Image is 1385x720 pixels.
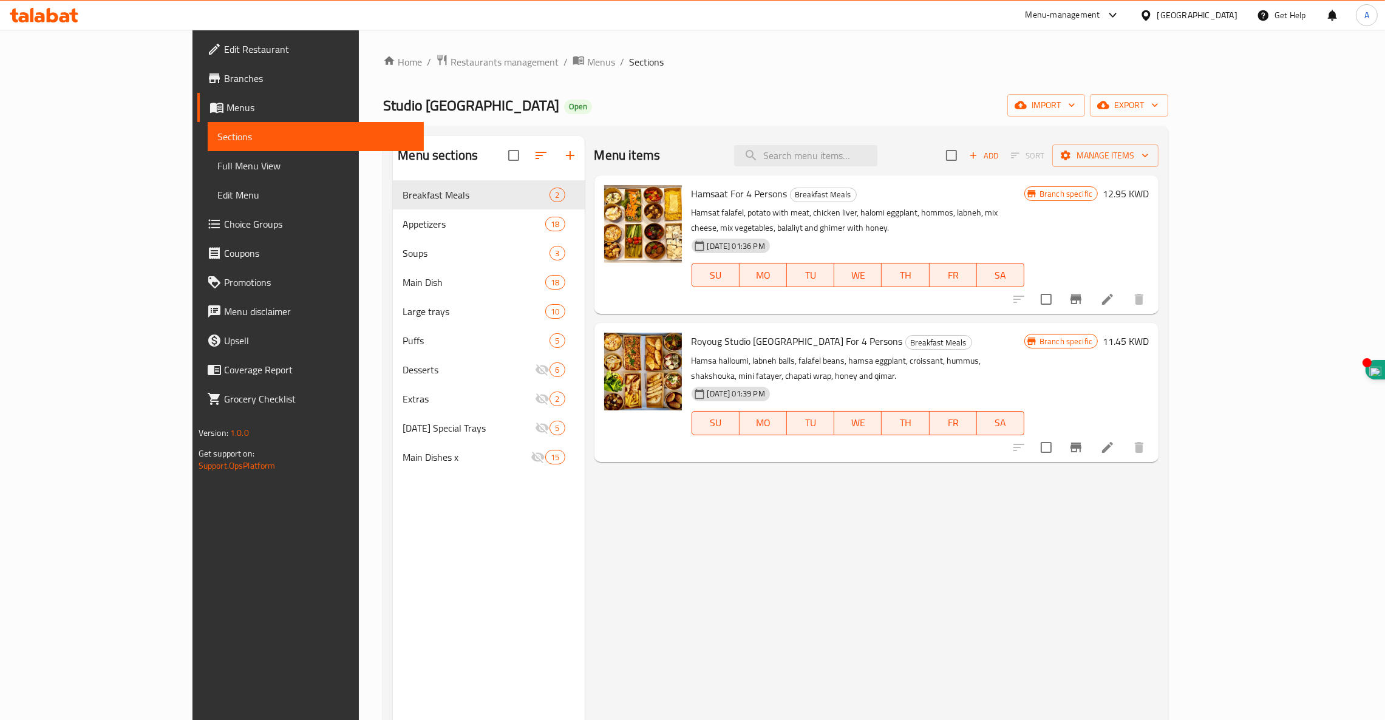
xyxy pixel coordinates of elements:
[217,158,414,173] span: Full Menu View
[792,267,829,284] span: TU
[427,55,431,69] li: /
[834,411,882,435] button: WE
[535,362,550,377] svg: Inactive section
[403,362,535,377] span: Desserts
[604,185,682,263] img: Hamsaat For 4 Persons
[535,392,550,406] svg: Inactive section
[535,421,550,435] svg: Inactive section
[692,185,788,203] span: Hamsaat For 4 Persons
[398,146,478,165] h2: Menu sections
[383,54,1168,70] nav: breadcrumb
[451,55,559,69] span: Restaurants management
[546,452,564,463] span: 15
[692,353,1024,384] p: Hamsa halloumi, labneh balls, falafel beans, hamsa eggplant, croissant, hummus, shakshouka, mini ...
[792,414,829,432] span: TU
[1125,285,1154,314] button: delete
[744,414,782,432] span: MO
[734,145,877,166] input: search
[545,217,565,231] div: items
[692,205,1024,236] p: Hamsat falafel, potato with meat, chicken liver, halomi eggplant, hommos, labneh, mix cheese, mix...
[1090,94,1168,117] button: export
[224,333,414,348] span: Upsell
[550,188,565,202] div: items
[403,217,545,231] div: Appetizers
[546,277,564,288] span: 18
[197,355,424,384] a: Coverage Report
[1035,336,1097,347] span: Branch specific
[1017,98,1075,113] span: import
[393,268,584,297] div: Main Dish18
[982,414,1019,432] span: SA
[224,304,414,319] span: Menu disclaimer
[1125,433,1154,462] button: delete
[403,392,535,406] span: Extras
[977,411,1024,435] button: SA
[629,55,664,69] span: Sections
[1026,8,1100,22] div: Menu-management
[964,146,1003,165] button: Add
[393,239,584,268] div: Soups3
[834,263,882,287] button: WE
[197,326,424,355] a: Upsell
[930,263,977,287] button: FR
[1157,8,1237,22] div: [GEOGRAPHIC_DATA]
[403,421,535,435] div: Ramadan Special Trays
[967,149,1000,163] span: Add
[224,246,414,260] span: Coupons
[217,129,414,144] span: Sections
[199,446,254,461] span: Get support on:
[550,248,564,259] span: 3
[905,335,972,350] div: Breakfast Meals
[740,263,787,287] button: MO
[526,141,556,170] span: Sort sections
[882,411,929,435] button: TH
[224,362,414,377] span: Coverage Report
[550,364,564,376] span: 6
[393,180,584,209] div: Breakfast Meals2
[934,414,972,432] span: FR
[604,333,682,410] img: Royoug Studio Kuwait For 4 Persons
[550,362,565,377] div: items
[564,100,592,114] div: Open
[594,146,661,165] h2: Menu items
[403,246,550,260] span: Soups
[563,55,568,69] li: /
[197,35,424,64] a: Edit Restaurant
[620,55,624,69] li: /
[703,388,770,399] span: [DATE] 01:39 PM
[403,304,545,319] span: Large trays
[1062,148,1149,163] span: Manage items
[393,443,584,472] div: Main Dishes x15
[226,100,414,115] span: Menus
[787,263,834,287] button: TU
[208,151,424,180] a: Full Menu View
[939,143,964,168] span: Select section
[224,392,414,406] span: Grocery Checklist
[1100,98,1159,113] span: export
[790,188,857,202] div: Breakfast Meals
[199,425,228,441] span: Version:
[197,297,424,326] a: Menu disclaimer
[393,209,584,239] div: Appetizers18
[393,175,584,477] nav: Menu sections
[1033,435,1059,460] span: Select to update
[545,450,565,464] div: items
[199,458,276,474] a: Support.OpsPlatform
[208,122,424,151] a: Sections
[550,333,565,348] div: items
[1100,440,1115,455] a: Edit menu item
[545,304,565,319] div: items
[501,143,526,168] span: Select all sections
[787,411,834,435] button: TU
[197,384,424,413] a: Grocery Checklist
[1003,146,1052,165] span: Select section first
[692,411,740,435] button: SU
[1035,188,1097,200] span: Branch specific
[1061,285,1091,314] button: Branch-specific-item
[882,263,929,287] button: TH
[791,188,856,202] span: Breakfast Meals
[403,188,550,202] div: Breakfast Meals
[403,450,531,464] span: Main Dishes x
[393,413,584,443] div: [DATE] Special Trays5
